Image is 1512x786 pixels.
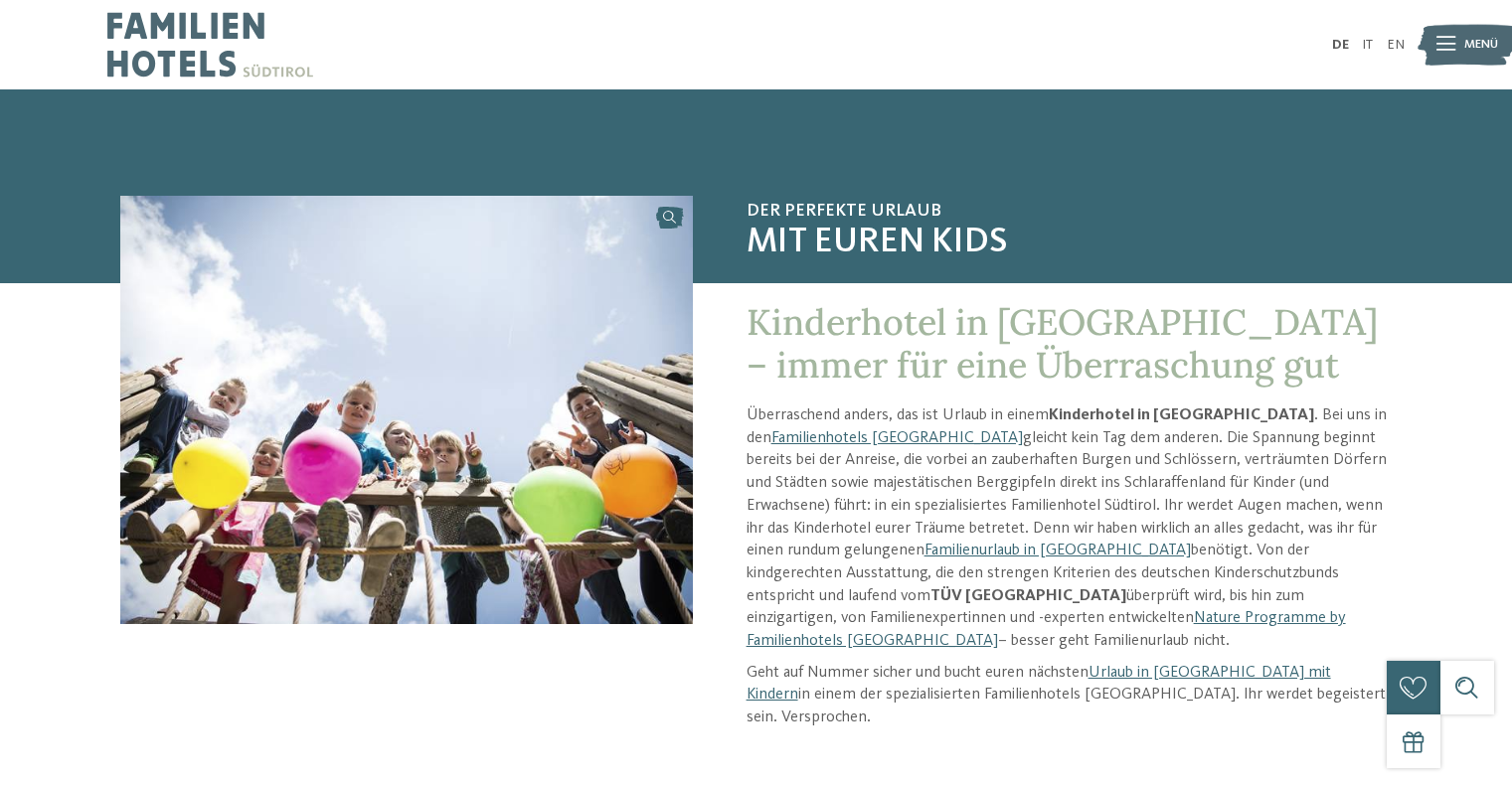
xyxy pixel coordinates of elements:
[1049,407,1314,423] strong: Kinderhotel in [GEOGRAPHIC_DATA]
[1464,36,1498,54] span: Menü
[747,662,1392,729] p: Geht auf Nummer sicher und bucht euren nächsten in einem der spezialisierten Familienhotels [GEOG...
[747,222,1392,264] span: mit euren Kids
[930,588,1126,604] strong: TÜV [GEOGRAPHIC_DATA]
[747,404,1392,653] p: Überraschend anders, das ist Urlaub in einem . Bei uns in den gleicht kein Tag dem anderen. Die S...
[747,299,1378,388] span: Kinderhotel in [GEOGRAPHIC_DATA] – immer für eine Überraschung gut
[1387,38,1405,52] a: EN
[924,543,1191,558] a: Familienurlaub in [GEOGRAPHIC_DATA]
[1332,38,1349,52] a: DE
[120,196,693,624] img: Kinderhotel in Südtirol für Spiel, Spaß und Action
[747,201,1392,223] span: Der perfekte Urlaub
[1362,38,1373,52] a: IT
[771,430,1023,446] a: Familienhotels [GEOGRAPHIC_DATA]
